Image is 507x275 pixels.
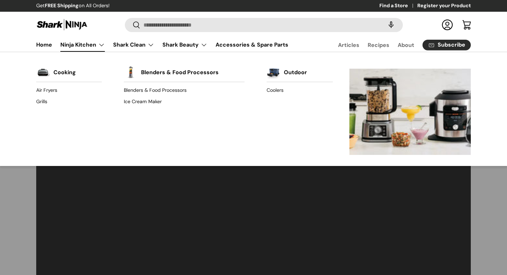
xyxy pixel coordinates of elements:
[162,38,207,52] a: Shark Beauty
[109,38,158,52] summary: Shark Clean
[417,2,471,10] a: Register your Product
[60,38,105,52] a: Ninja Kitchen
[380,17,402,32] speech-search-button: Search by voice
[321,38,471,52] nav: Secondary
[36,2,110,10] p: Get on All Orders!
[438,42,465,48] span: Subscribe
[216,38,288,51] a: Accessories & Spare Parts
[113,38,154,52] a: Shark Clean
[338,38,359,52] a: Articles
[398,38,414,52] a: About
[36,38,52,51] a: Home
[368,38,389,52] a: Recipes
[158,38,211,52] summary: Shark Beauty
[56,38,109,52] summary: Ninja Kitchen
[36,18,88,31] img: Shark Ninja Philippines
[36,38,288,52] nav: Primary
[423,40,471,50] a: Subscribe
[45,2,79,9] strong: FREE Shipping
[379,2,417,10] a: Find a Store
